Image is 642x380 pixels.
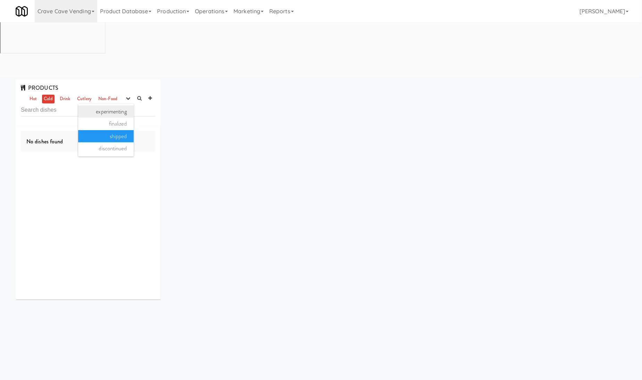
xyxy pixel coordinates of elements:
a: experimenting [78,105,134,118]
a: finalized [78,118,134,130]
a: Cutlery [75,95,93,103]
a: Drink [58,95,72,103]
span: PRODUCTS [21,84,58,92]
div: No dishes found [21,131,155,152]
a: Hot [28,95,39,103]
a: Non-Food [97,95,120,103]
a: Cold [42,95,54,103]
input: Search dishes [21,104,155,117]
a: discontinued [78,142,134,155]
a: shipped [78,130,134,143]
img: Micromart [16,5,28,17]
